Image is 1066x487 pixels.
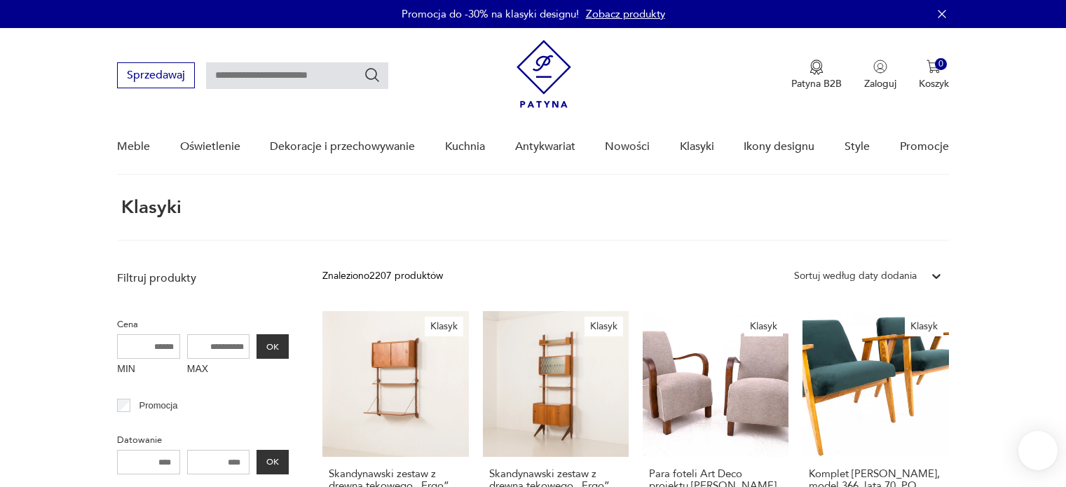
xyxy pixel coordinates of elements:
img: Ikona medalu [809,60,824,75]
a: Meble [117,120,150,174]
img: Ikonka użytkownika [873,60,887,74]
p: Patyna B2B [791,77,842,90]
iframe: Smartsupp widget button [1018,431,1058,470]
a: Oświetlenie [180,120,240,174]
a: Dekoracje i przechowywanie [270,120,415,174]
button: Zaloguj [864,60,896,90]
a: Nowości [605,120,650,174]
button: Patyna B2B [791,60,842,90]
a: Antykwariat [515,120,575,174]
p: Datowanie [117,432,289,448]
p: Cena [117,317,289,332]
img: Patyna - sklep z meblami i dekoracjami vintage [517,40,571,108]
div: 0 [935,58,947,70]
img: Ikona koszyka [927,60,941,74]
button: 0Koszyk [919,60,949,90]
p: Filtruj produkty [117,270,289,286]
a: Klasyki [680,120,714,174]
p: Promocja do -30% na klasyki designu! [402,7,579,21]
a: Promocje [900,120,949,174]
a: Ikony designu [744,120,814,174]
div: Sortuj według daty dodania [794,268,917,284]
p: Koszyk [919,77,949,90]
a: Style [845,120,870,174]
label: MIN [117,359,180,381]
button: Szukaj [364,67,381,83]
a: Kuchnia [445,120,485,174]
button: Sprzedawaj [117,62,195,88]
a: Sprzedawaj [117,71,195,81]
p: Zaloguj [864,77,896,90]
a: Zobacz produkty [586,7,665,21]
button: OK [257,334,289,359]
label: MAX [187,359,250,381]
p: Promocja [139,398,178,413]
div: Znaleziono 2207 produktów [322,268,443,284]
h1: Klasyki [117,198,182,217]
a: Ikona medaluPatyna B2B [791,60,842,90]
button: OK [257,450,289,474]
